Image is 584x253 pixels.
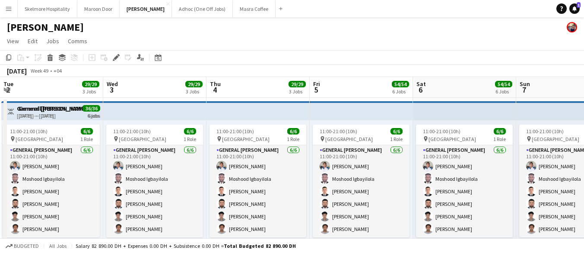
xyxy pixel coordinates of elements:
span: 11:00-21:00 (10h) [423,128,460,135]
div: 6 Jobs [495,88,512,95]
button: Adhoc (One Off Jobs) [172,0,233,17]
span: 6 [415,85,426,95]
div: 6 jobs [88,112,100,119]
app-user-avatar: Venus Joson [567,22,577,32]
div: [DATE] → [DATE] [19,112,83,119]
div: 3 Jobs [289,88,305,95]
span: 6/6 [184,128,196,135]
span: 7 [518,85,530,95]
span: 11:00-21:00 (10h) [113,128,151,135]
span: 29/29 [185,81,203,87]
span: [GEOGRAPHIC_DATA] [532,136,579,142]
button: [PERSON_NAME] [120,0,172,17]
span: 5 [312,85,320,95]
a: Edit [24,35,41,47]
div: Salary 82 890.00 DH + Expenses 0.00 DH + Subsistence 0.00 DH = [76,243,296,249]
app-card-role: General [PERSON_NAME]6/611:00-21:00 (10h)[PERSON_NAME]Moshood Igbayilola[PERSON_NAME][PERSON_NAME... [209,145,306,237]
app-job-card: 11:00-21:00 (10h)6/6 [GEOGRAPHIC_DATA]1 RoleGeneral [PERSON_NAME]6/611:00-21:00 (10h)[PERSON_NAME... [416,125,513,237]
span: Fri [313,80,320,88]
span: All jobs [48,243,68,249]
span: 6/6 [287,128,299,135]
span: 11:00-21:00 (10h) [216,128,254,135]
span: Thu [210,80,221,88]
app-card-role: General [PERSON_NAME]6/611:00-21:00 (10h)[PERSON_NAME]Moshood Igbayilola[PERSON_NAME][PERSON_NAME... [106,145,203,237]
span: Sat [416,80,426,88]
span: Sun [520,80,530,88]
div: 3 Jobs [186,88,202,95]
a: Comms [64,35,91,47]
button: Masra Coffee [233,0,276,17]
span: 1 Role [184,136,196,142]
app-card-role: General [PERSON_NAME]6/611:00-21:00 (10h)[PERSON_NAME]Moshood Igbayilola[PERSON_NAME][PERSON_NAME... [313,145,409,237]
h3: General [PERSON_NAME] [19,105,83,112]
span: 29/29 [82,81,99,87]
a: View [3,35,22,47]
span: 6/6 [494,128,506,135]
app-job-card: 11:00-21:00 (10h)6/6 [GEOGRAPHIC_DATA]1 RoleGeneral [PERSON_NAME]6/611:00-21:00 (10h)[PERSON_NAME... [209,125,306,237]
span: 6/6 [390,128,403,135]
span: Total Budgeted 82 890.00 DH [224,243,296,249]
span: Week 49 [29,67,50,74]
app-card-role: General [PERSON_NAME]6/611:00-21:00 (10h)[PERSON_NAME]Moshood Igbayilola[PERSON_NAME][PERSON_NAME... [3,145,100,237]
a: 1 [569,3,580,14]
button: Budgeted [4,241,40,251]
span: 1 Role [80,136,93,142]
span: 29/29 [289,81,306,87]
span: Jobs [46,37,59,45]
button: Maroon Door [77,0,120,17]
app-job-card: 11:00-21:00 (10h)6/6 [GEOGRAPHIC_DATA]1 RoleGeneral [PERSON_NAME]6/611:00-21:00 (10h)[PERSON_NAME... [313,125,409,237]
div: 6 Jobs [392,88,409,95]
button: Skelmore Hospitality [18,0,77,17]
span: 1 Role [287,136,299,142]
span: 54/54 [495,81,512,87]
span: 11:00-21:00 (10h) [320,128,357,135]
span: 11:00-21:00 (10h) [526,128,564,135]
a: Jobs [43,35,63,47]
span: [GEOGRAPHIC_DATA] [428,136,476,142]
span: [GEOGRAPHIC_DATA] [222,136,270,142]
span: Tue [3,80,13,88]
span: Budgeted [14,243,39,249]
app-card-role: General [PERSON_NAME]6/611:00-21:00 (10h)[PERSON_NAME]Moshood Igbayilola[PERSON_NAME][PERSON_NAME... [416,145,513,237]
span: View [7,37,19,45]
span: 6/6 [81,128,93,135]
span: [GEOGRAPHIC_DATA] [16,136,63,142]
div: 3 Jobs [83,88,99,95]
app-job-card: 11:00-21:00 (10h)6/6 [GEOGRAPHIC_DATA]1 RoleGeneral [PERSON_NAME]6/611:00-21:00 (10h)[PERSON_NAME... [106,125,203,237]
h1: [PERSON_NAME] [7,21,84,34]
app-job-card: 11:00-21:00 (10h)6/6 [GEOGRAPHIC_DATA]1 RoleGeneral [PERSON_NAME]6/611:00-21:00 (10h)[PERSON_NAME... [3,125,100,237]
span: 36/36 [83,105,100,112]
div: [DATE] [7,67,27,75]
span: 3 [105,85,118,95]
span: Wed [107,80,118,88]
span: 4 [209,85,221,95]
span: [GEOGRAPHIC_DATA] [325,136,373,142]
span: Edit [28,37,38,45]
span: 2 [2,85,13,95]
span: 11:00-21:00 (10h) [10,128,48,135]
span: 1 Role [390,136,403,142]
span: [GEOGRAPHIC_DATA] [119,136,166,142]
div: +04 [54,67,62,74]
span: Comms [68,37,87,45]
span: 1 Role [493,136,506,142]
span: 1 [577,2,581,8]
span: 54/54 [392,81,409,87]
